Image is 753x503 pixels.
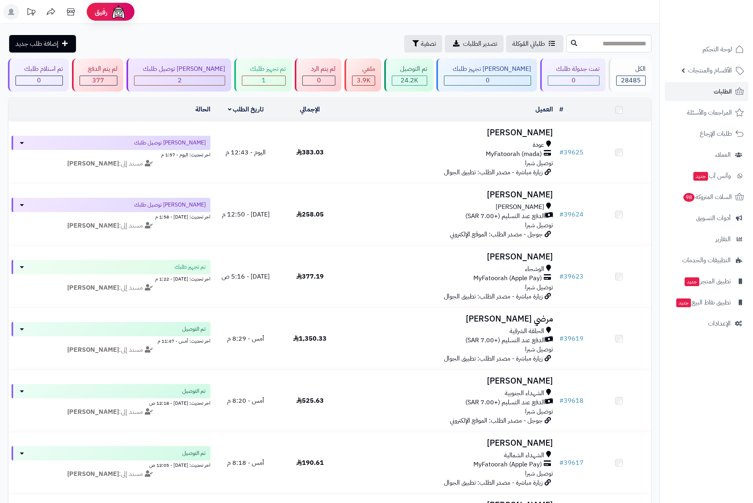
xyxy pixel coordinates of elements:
[688,65,732,76] span: الأقسام والمنتجات
[696,213,731,224] span: أدوات التسويق
[486,150,542,159] span: MyFatoorah (mada)
[699,19,745,36] img: logo-2.png
[444,168,543,177] span: زيارة مباشرة - مصدر الطلب: تطبيق الجوال
[559,458,564,468] span: #
[665,230,748,249] a: التقارير
[684,276,731,287] span: تطبيق المتجر
[12,150,210,158] div: اخر تحديث: اليوم - 1:57 م
[345,252,553,261] h3: [PERSON_NAME]
[559,272,564,281] span: #
[182,387,206,395] span: تم التوصيل
[182,449,206,457] span: تم التوصيل
[37,76,41,85] span: 0
[92,76,104,85] span: 377
[463,39,497,49] span: تصدير الطلبات
[345,190,553,199] h3: [PERSON_NAME]
[262,76,266,85] span: 1
[401,76,418,85] span: 24.2K
[444,292,543,301] span: زيارة مباشرة - مصدر الطلب: تطبيق الجوال
[665,40,748,59] a: لوحة التحكم
[512,39,545,49] span: طلباتي المُوكلة
[12,460,210,469] div: اخر تحديث: [DATE] - 12:05 ص
[539,58,607,92] a: تمت جدولة طلبك 0
[525,407,553,416] span: توصيل شبرا
[195,105,210,114] a: الحالة
[242,64,286,74] div: تم تجهيز طلبك
[125,58,233,92] a: [PERSON_NAME] توصيل طلبك 2
[559,210,564,219] span: #
[700,128,732,139] span: طلبات الإرجاع
[6,345,216,355] div: مسند إلى:
[435,58,539,92] a: [PERSON_NAME] تجهيز طلبك 0
[665,82,748,101] a: الطلبات
[70,58,125,92] a: لم يتم الدفع 377
[535,105,553,114] a: العميل
[80,76,117,85] div: 377
[693,172,708,181] span: جديد
[242,76,286,85] div: 1
[227,334,264,343] span: أمس - 8:29 م
[226,148,266,157] span: اليوم - 12:43 م
[12,398,210,407] div: اخر تحديث: [DATE] - 12:18 ص
[465,336,545,345] span: الدفع عند التسليم (+7.00 SAR)
[9,35,76,53] a: إضافة طلب جديد
[665,124,748,143] a: طلبات الإرجاع
[559,396,564,406] span: #
[714,86,732,97] span: الطلبات
[317,76,321,85] span: 0
[16,64,63,74] div: تم استلام طلبك
[6,470,216,479] div: مسند إلى:
[345,128,553,137] h3: [PERSON_NAME]
[504,451,544,460] span: الشهداء الشمالية
[182,325,206,333] span: تم التوصيل
[716,234,731,245] span: التقارير
[222,210,270,219] span: [DATE] - 12:50 م
[421,39,436,49] span: تصفية
[296,210,324,219] span: 258.05
[95,7,107,17] span: رفيق
[134,139,206,147] span: [PERSON_NAME] توصيل طلبك
[233,58,294,92] a: تم تجهيز طلبك 1
[12,336,210,345] div: اخر تحديث: أمس - 11:47 م
[300,105,320,114] a: الإجمالي
[665,293,748,312] a: تطبيق نقاط البيعجديد
[548,64,600,74] div: تمت جدولة طلبك
[343,58,383,92] a: ملغي 3.9K
[665,166,748,185] a: وآتس آبجديد
[67,159,119,168] strong: [PERSON_NAME]
[496,203,544,212] span: [PERSON_NAME]
[444,64,531,74] div: [PERSON_NAME] تجهيز طلبك
[702,44,732,55] span: لوحة التحكم
[559,148,564,157] span: #
[392,64,428,74] div: تم التوصيل
[693,170,731,181] span: وآتس آب
[345,376,553,386] h3: [PERSON_NAME]
[525,345,553,354] span: توصيل شبرا
[506,35,563,53] a: طلباتي المُوكلة
[352,76,375,85] div: 3880
[345,439,553,448] h3: [PERSON_NAME]
[6,407,216,417] div: مسند إلى:
[293,58,343,92] a: لم يتم الرد 0
[134,64,225,74] div: [PERSON_NAME] توصيل طلبك
[682,255,731,266] span: التطبيقات والخدمات
[665,272,748,291] a: تطبيق المتجرجديد
[450,230,543,239] span: جوجل - مصدر الطلب: الموقع الإلكتروني
[303,76,335,85] div: 0
[486,76,490,85] span: 0
[383,58,435,92] a: تم التوصيل 24.2K
[12,212,210,220] div: اخر تحديث: [DATE] - 1:58 م
[296,148,324,157] span: 383.03
[525,469,553,478] span: توصيل شبرا
[548,76,599,85] div: 0
[392,76,427,85] div: 24225
[559,148,584,157] a: #39625
[445,35,504,53] a: تصدير الطلبات
[357,76,370,85] span: 3.9K
[450,416,543,425] span: جوجل - مصدر الطلب: الموقع الإلكتروني
[67,283,119,292] strong: [PERSON_NAME]
[175,263,206,271] span: تم تجهيز طلبك
[16,39,58,49] span: إضافة طلب جديد
[572,76,576,85] span: 0
[444,76,531,85] div: 0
